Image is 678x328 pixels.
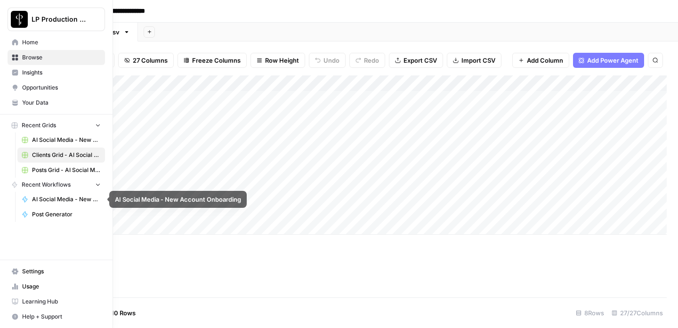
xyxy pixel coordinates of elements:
span: Home [22,38,101,47]
button: 27 Columns [118,53,174,68]
span: Import CSV [461,56,495,65]
a: AI Social Media - New Account Onboarding [temp] Grid [17,132,105,148]
button: Add Power Agent [573,53,644,68]
button: Freeze Columns [178,53,247,68]
button: Row Height [250,53,305,68]
img: LP Production Workloads Logo [11,11,28,28]
span: Undo [323,56,339,65]
span: Usage [22,282,101,291]
button: Undo [309,53,346,68]
span: Row Height [265,56,299,65]
span: LP Production Workloads [32,15,89,24]
a: Usage [8,279,105,294]
span: Post Generator [32,210,101,219]
button: Workspace: LP Production Workloads [8,8,105,31]
span: Learning Hub [22,297,101,306]
button: Redo [349,53,385,68]
span: Add Column [527,56,563,65]
span: Settings [22,267,101,276]
a: Settings [8,264,105,279]
span: 27 Columns [133,56,168,65]
button: Help + Support [8,309,105,324]
button: Recent Grids [8,118,105,132]
button: Export CSV [389,53,443,68]
span: AI Social Media - New Account Onboarding [temp] Grid [32,136,101,144]
a: Learning Hub [8,294,105,309]
div: 27/27 Columns [608,305,667,320]
span: Clients Grid - AI Social Media [32,151,101,159]
div: 8 Rows [572,305,608,320]
span: Add 10 Rows [98,308,136,318]
a: Home [8,35,105,50]
span: Add Power Agent [587,56,638,65]
span: Browse [22,53,101,62]
button: Import CSV [447,53,501,68]
span: Insights [22,68,101,77]
a: Clients Grid - AI Social Media [17,148,105,163]
span: Recent Workflows [22,180,71,189]
span: Freeze Columns [192,56,241,65]
span: Your Data [22,98,101,107]
button: Recent Workflows [8,178,105,192]
span: Export CSV [404,56,437,65]
a: Post Generator [17,207,105,222]
a: Browse [8,50,105,65]
span: AI Social Media - New Account Onboarding [32,195,101,204]
span: Posts Grid - AI Social Media [32,166,101,174]
a: Opportunities [8,80,105,95]
a: Insights [8,65,105,80]
span: Opportunities [22,83,101,92]
a: Your Data [8,95,105,110]
a: AI Social Media - New Account Onboarding [17,192,105,207]
div: AI Social Media - New Account Onboarding [115,195,241,204]
a: Posts Grid - AI Social Media [17,163,105,178]
button: Add Column [512,53,569,68]
span: Redo [364,56,379,65]
span: Help + Support [22,312,101,321]
span: Recent Grids [22,121,56,130]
